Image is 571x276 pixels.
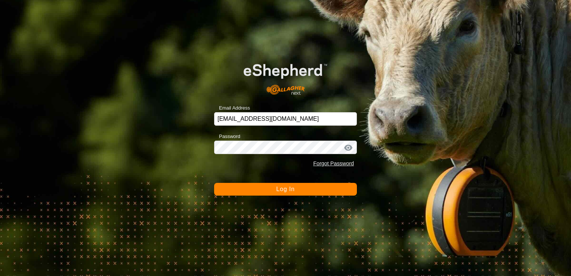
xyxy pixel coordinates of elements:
button: Log In [214,183,357,196]
a: Forgot Password [313,160,354,166]
input: Email Address [214,112,357,126]
label: Password [214,133,240,140]
span: Log In [276,186,294,192]
label: Email Address [214,104,250,112]
img: E-shepherd Logo [228,52,343,101]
